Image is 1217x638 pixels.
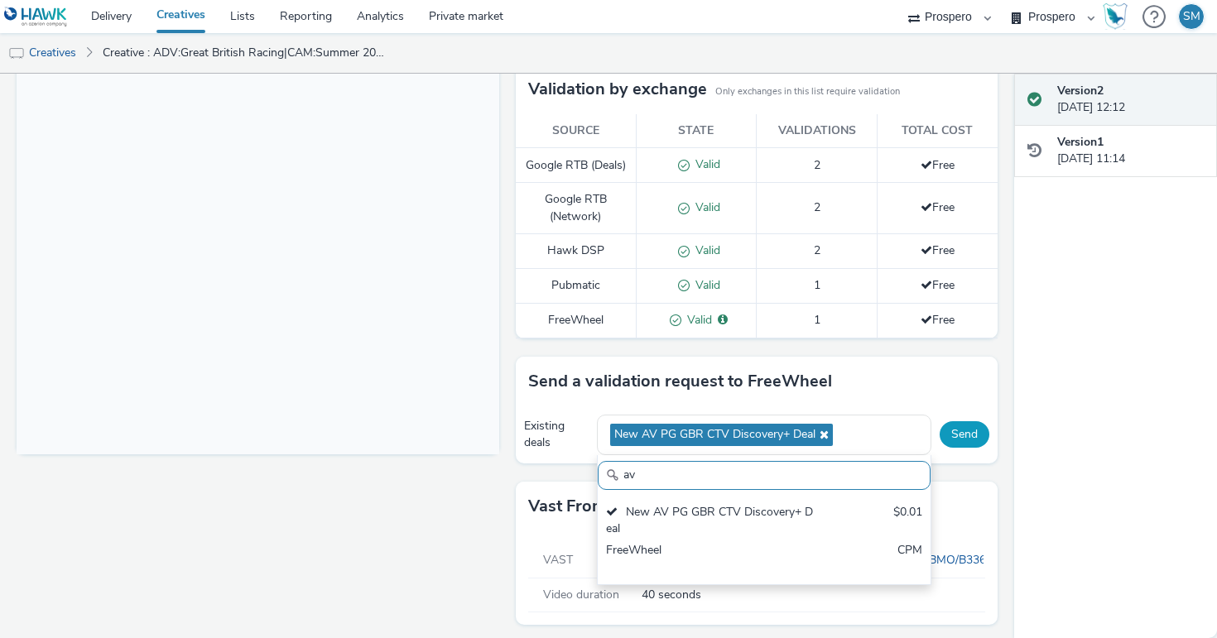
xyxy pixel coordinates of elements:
[1183,4,1200,29] div: SM
[516,183,637,234] td: Google RTB (Network)
[642,587,979,603] span: 40 seconds
[690,199,720,215] span: Valid
[516,268,637,303] td: Pubmatic
[1103,3,1128,30] img: Hawk Academy
[814,157,820,173] span: 2
[1057,83,1205,117] div: [DATE] 12:12
[528,369,832,394] h3: Send a validation request to FreeWheel
[543,552,573,568] span: VAST
[814,277,820,293] span: 1
[516,114,637,148] th: Source
[516,148,637,183] td: Google RTB (Deals)
[715,85,900,98] small: Only exchanges in this list require validation
[690,242,720,258] span: Valid
[636,114,757,148] th: State
[814,242,820,258] span: 2
[877,114,998,148] th: Total cost
[528,494,643,519] h3: Vast from URL
[690,156,720,172] span: Valid
[1103,3,1134,30] a: Hawk Academy
[921,312,955,328] span: Free
[543,587,619,602] span: Video duration
[516,303,637,338] td: FreeWheel
[757,114,878,148] th: Validations
[606,542,814,576] div: FreeWheel
[921,199,955,215] span: Free
[940,421,989,448] button: Send
[1057,134,1104,150] strong: Version 1
[528,77,707,102] h3: Validation by exchange
[814,312,820,328] span: 1
[8,46,25,62] img: tv
[4,7,68,27] img: undefined Logo
[598,461,931,490] input: Search......
[1057,134,1205,168] div: [DATE] 11:14
[614,428,815,442] span: New AV PG GBR CTV Discovery+ Deal
[524,418,589,452] div: Existing deals
[94,33,399,73] a: Creative : ADV:Great British Racing|CAM:Summer 2025|CHA:CTV / SVOD|PLA:Prospero|INV:Discovery+|TE...
[1057,83,1104,98] strong: Version 2
[893,504,922,538] div: $0.01
[921,157,955,173] span: Free
[681,312,712,328] span: Valid
[690,277,720,293] span: Valid
[516,234,637,269] td: Hawk DSP
[814,199,820,215] span: 2
[921,242,955,258] span: Free
[921,277,955,293] span: Free
[897,542,922,576] div: CPM
[606,504,814,538] div: New AV PG GBR CTV Discovery+ Deal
